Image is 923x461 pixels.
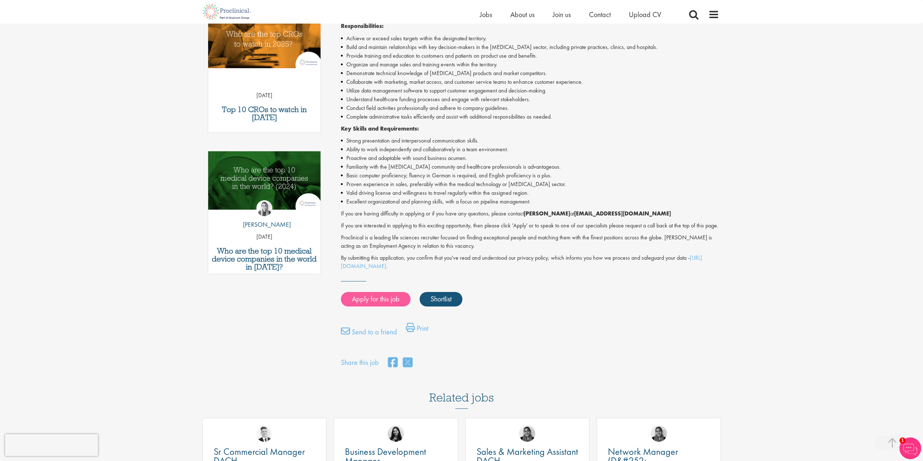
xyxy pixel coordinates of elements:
a: Contact [589,10,611,19]
li: Achieve or exceed sales targets within the designated territory. [341,34,719,43]
li: Understand healthcare funding processes and engage with relevant stakeholders. [341,95,719,104]
a: Upload CV [629,10,661,19]
a: Link to a post [208,151,321,215]
img: Hannah Burke [256,200,272,216]
li: Conduct field activities professionally and adhere to company guidelines. [341,104,719,112]
img: Top 10 Medical Device Companies 2024 [208,151,321,210]
p: [DATE] [208,91,321,100]
li: Proven experience in sales, preferably within the medical technology or [MEDICAL_DATA] sector. [341,180,719,189]
a: [URL][DOMAIN_NAME] [341,254,702,270]
strong: Responsibilities: [341,22,384,30]
p: [DATE] [208,233,321,241]
a: About us [510,10,535,19]
strong: Key Skills and Requirements: [341,125,419,132]
p: If you are interested in applying to this exciting opportunity, then please click 'Apply' or to s... [341,222,719,230]
a: Jobs [480,10,492,19]
p: By submitting this application, you confirm that you've read and understood our privacy policy, w... [341,254,719,271]
li: Utilize data management software to support customer engagement and decision-making. [341,86,719,95]
label: Share this job [341,357,379,368]
a: Link to a post [208,10,321,74]
li: Familiarity with the [MEDICAL_DATA] community and healthcare professionals is advantageous. [341,162,719,171]
iframe: reCAPTCHA [5,434,98,456]
li: Demonstrate technical knowledge of [MEDICAL_DATA] products and market competitors. [341,69,719,78]
img: Indre Stankeviciute [388,425,404,442]
li: Provide training and education to customers and patients on product use and benefits. [341,52,719,60]
h3: Related jobs [429,373,494,409]
p: Proclinical is a leading life sciences recruiter focused on finding exceptional people and matchi... [341,234,719,250]
a: Who are the top 10 medical device companies in the world in [DATE]? [212,247,317,271]
strong: [PERSON_NAME] [524,210,570,217]
a: Hannah Burke [PERSON_NAME] [238,200,291,233]
a: Apply for this job [341,292,411,306]
li: Build and maintain relationships with key decision-makers in the [MEDICAL_DATA] sector, including... [341,43,719,52]
li: Excellent organizational and planning skills, with a focus on pipeline management. [341,197,719,206]
a: Top 10 CROs to watch in [DATE] [212,106,317,122]
li: Strong presentation and interpersonal communication skills. [341,136,719,145]
li: Organize and manage sales and training events within the territory. [341,60,719,69]
img: Anjali Parbhu [519,425,535,442]
li: Valid driving license and willingness to travel regularly within the assigned region. [341,189,719,197]
li: Ability to work independently and collaboratively in a team environment. [341,145,719,154]
li: Basic computer proficiency; fluency in German is required, and English proficiency is a plus. [341,171,719,180]
li: Collaborate with marketing, market access, and customer service teams to enhance customer experie... [341,78,719,86]
li: Complete administrative tasks efficiently and assist with additional responsibilities as needed. [341,112,719,121]
strong: [EMAIL_ADDRESS][DOMAIN_NAME] [574,210,671,217]
li: Proactive and adaptable with sound business acumen. [341,154,719,162]
a: Join us [553,10,571,19]
img: Nicolas Daniel [256,425,272,442]
span: 1 [899,437,906,444]
a: Send to a friend [341,326,397,341]
img: Top 10 CROs 2025 | Proclinical [208,10,321,68]
img: Anjali Parbhu [651,425,667,442]
a: Print [406,323,428,337]
a: Shortlist [420,292,462,306]
a: share on facebook [388,355,397,371]
a: share on twitter [403,355,412,371]
img: Chatbot [899,437,921,459]
p: If you are having difficulty in applying or if you have any questions, please contact at [341,210,719,218]
p: [PERSON_NAME] [238,220,291,229]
